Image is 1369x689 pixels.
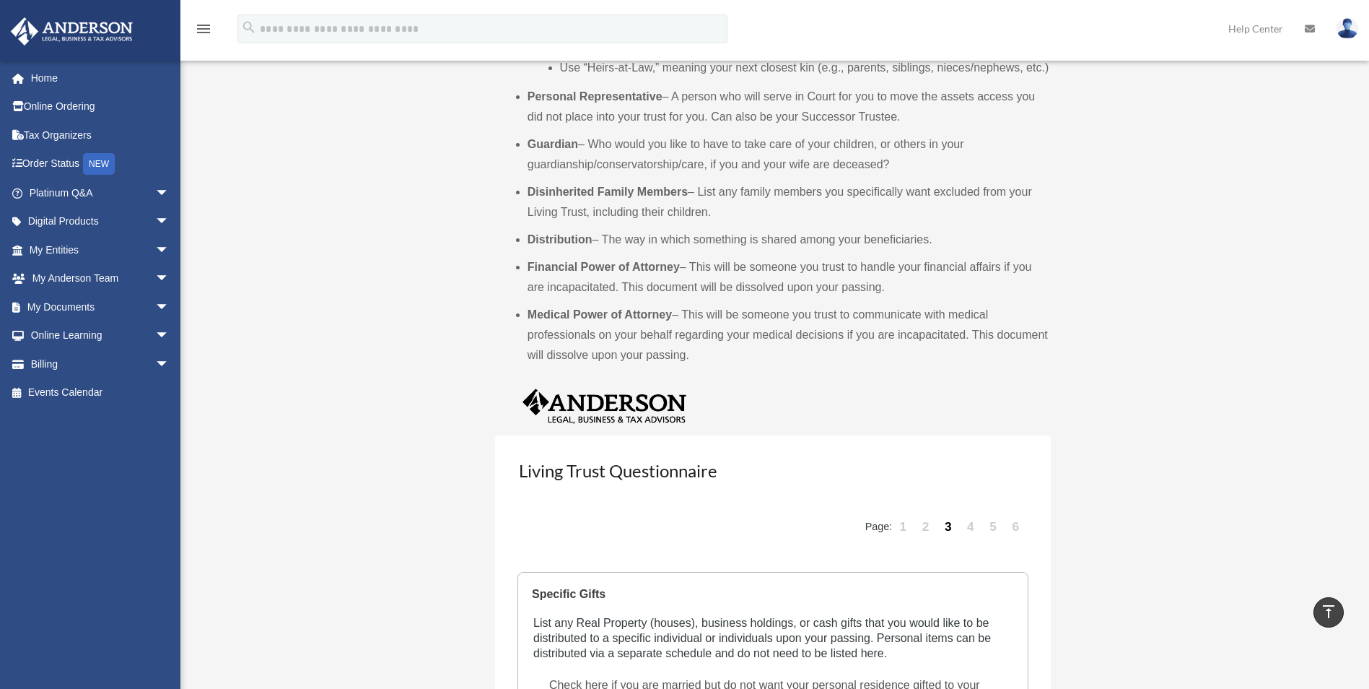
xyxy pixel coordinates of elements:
[10,321,191,350] a: Online Learningarrow_drop_down
[893,505,914,548] a: 1
[528,138,578,150] b: Guardian
[10,92,191,121] a: Online Ordering
[10,149,191,179] a: Order StatusNEW
[865,521,893,533] span: Page:
[533,574,1012,661] div: List any Real Property (houses), business holdings, or cash gifts that you would like to be distr...
[528,305,1051,365] li: – This will be someone you trust to communicate with medical professionals on your behalf regardi...
[155,235,184,265] span: arrow_drop_down
[10,350,191,378] a: Billingarrow_drop_down
[195,20,212,38] i: menu
[528,90,662,103] b: Personal Representative
[1006,505,1026,548] a: 6
[560,58,1051,78] li: Use “Heirs-at-Law,” meaning your next closest kin (e.g., parents, siblings, nieces/nephews, etc.)
[528,230,1051,250] li: – The way in which something is shared among your beneficiaries.
[938,505,958,548] a: 3
[10,235,191,264] a: My Entitiesarrow_drop_down
[10,378,191,407] a: Events Calendar
[528,257,1051,298] li: – This will be someone you trust to handle your financial affairs if you are incapacitated. This ...
[155,321,184,351] span: arrow_drop_down
[155,264,184,294] span: arrow_drop_down
[10,178,191,207] a: Platinum Q&Aarrow_drop_down
[83,153,115,175] div: NEW
[528,261,680,273] b: Financial Power of Attorney
[528,87,1051,127] li: – A person who will serve in Court for you to move the assets access you did not place into your ...
[528,186,688,198] b: Disinherited Family Members
[528,134,1051,175] li: – Who would you like to have to take care of your children, or others in your guardianship/conser...
[10,264,191,293] a: My Anderson Teamarrow_drop_down
[1337,18,1358,39] img: User Pic
[1320,603,1337,620] i: vertical_align_top
[1313,597,1344,628] a: vertical_align_top
[961,505,981,548] a: 4
[517,457,1028,493] h3: Living Trust Questionnaire
[10,64,191,92] a: Home
[528,233,592,246] b: Distribution
[10,207,191,236] a: Digital Productsarrow_drop_down
[195,25,212,38] a: menu
[241,19,257,35] i: search
[984,505,1004,548] a: 5
[916,505,936,548] a: 2
[6,17,137,45] img: Anderson Advisors Platinum Portal
[528,182,1051,222] li: – List any family members you specifically want excluded from your Living Trust, including their ...
[155,350,184,379] span: arrow_drop_down
[155,292,184,322] span: arrow_drop_down
[155,207,184,237] span: arrow_drop_down
[532,573,1014,616] legend: Specific Gifts
[10,121,191,149] a: Tax Organizers
[155,178,184,208] span: arrow_drop_down
[10,292,191,321] a: My Documentsarrow_drop_down
[528,308,672,321] b: Medical Power of Attorney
